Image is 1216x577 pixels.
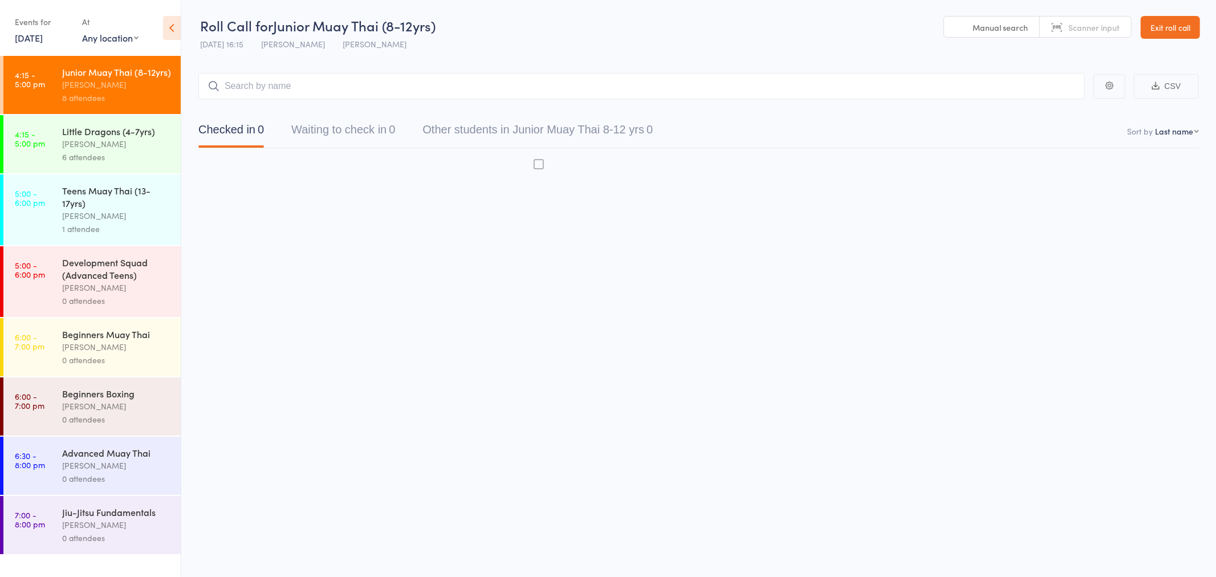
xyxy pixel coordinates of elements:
[1134,74,1199,99] button: CSV
[62,91,171,104] div: 8 attendees
[15,70,45,88] time: 4:15 - 5:00 pm
[200,38,243,50] span: [DATE] 16:15
[1155,125,1193,137] div: Last name
[198,73,1085,99] input: Search by name
[62,137,171,151] div: [PERSON_NAME]
[62,222,171,235] div: 1 attendee
[15,189,45,207] time: 5:00 - 6:00 pm
[1127,125,1153,137] label: Sort by
[82,13,139,31] div: At
[15,129,45,148] time: 4:15 - 5:00 pm
[422,117,653,148] button: Other students in Junior Muay Thai 8-12 yrs0
[62,125,171,137] div: Little Dragons (4-7yrs)
[3,437,181,495] a: 6:30 -8:00 pmAdvanced Muay Thai[PERSON_NAME]0 attendees
[3,174,181,245] a: 5:00 -6:00 pmTeens Muay Thai (13-17yrs)[PERSON_NAME]1 attendee
[62,328,171,340] div: Beginners Muay Thai
[389,123,395,136] div: 0
[15,13,71,31] div: Events for
[200,16,273,35] span: Roll Call for
[62,281,171,294] div: [PERSON_NAME]
[62,400,171,413] div: [PERSON_NAME]
[3,246,181,317] a: 5:00 -6:00 pmDevelopment Squad (Advanced Teens)[PERSON_NAME]0 attendees
[62,294,171,307] div: 0 attendees
[62,518,171,531] div: [PERSON_NAME]
[343,38,406,50] span: [PERSON_NAME]
[646,123,653,136] div: 0
[3,377,181,436] a: 6:00 -7:00 pmBeginners Boxing[PERSON_NAME]0 attendees
[273,16,436,35] span: Junior Muay Thai (8-12yrs)
[15,31,43,44] a: [DATE]
[258,123,264,136] div: 0
[62,387,171,400] div: Beginners Boxing
[62,256,171,281] div: Development Squad (Advanced Teens)
[62,531,171,545] div: 0 attendees
[15,261,45,279] time: 5:00 - 6:00 pm
[62,78,171,91] div: [PERSON_NAME]
[198,117,264,148] button: Checked in0
[15,510,45,529] time: 7:00 - 8:00 pm
[15,392,44,410] time: 6:00 - 7:00 pm
[15,332,44,351] time: 6:00 - 7:00 pm
[261,38,325,50] span: [PERSON_NAME]
[1068,22,1120,33] span: Scanner input
[62,413,171,426] div: 0 attendees
[62,353,171,367] div: 0 attendees
[62,459,171,472] div: [PERSON_NAME]
[3,115,181,173] a: 4:15 -5:00 pmLittle Dragons (4-7yrs)[PERSON_NAME]6 attendees
[62,340,171,353] div: [PERSON_NAME]
[62,472,171,485] div: 0 attendees
[1141,16,1200,39] a: Exit roll call
[62,209,171,222] div: [PERSON_NAME]
[15,451,45,469] time: 6:30 - 8:00 pm
[62,446,171,459] div: Advanced Muay Thai
[82,31,139,44] div: Any location
[62,184,171,209] div: Teens Muay Thai (13-17yrs)
[3,318,181,376] a: 6:00 -7:00 pmBeginners Muay Thai[PERSON_NAME]0 attendees
[3,496,181,554] a: 7:00 -8:00 pmJiu-Jitsu Fundamentals[PERSON_NAME]0 attendees
[291,117,395,148] button: Waiting to check in0
[62,151,171,164] div: 6 attendees
[62,506,171,518] div: Jiu-Jitsu Fundamentals
[3,56,181,114] a: 4:15 -5:00 pmJunior Muay Thai (8-12yrs)[PERSON_NAME]8 attendees
[973,22,1028,33] span: Manual search
[62,66,171,78] div: Junior Muay Thai (8-12yrs)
